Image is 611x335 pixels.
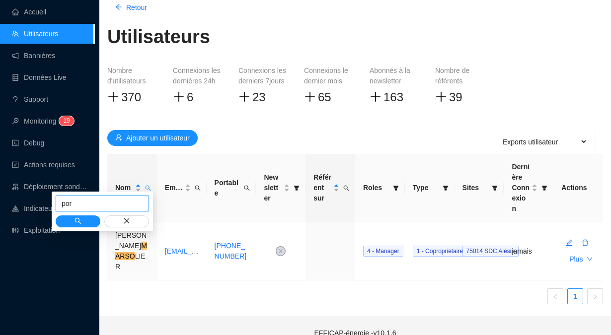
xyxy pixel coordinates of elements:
[143,181,153,195] span: search
[582,239,589,246] span: delete
[238,91,250,103] span: plus
[107,66,157,86] div: Nombre d'utilisateurs
[24,161,75,169] span: Actions requises
[12,52,55,60] a: notificationBannières
[187,90,193,104] span: 6
[12,8,46,16] a: homeAccueil
[12,95,48,103] a: questionSupport
[491,130,595,154] ul: Export
[367,248,399,255] span: 4 - Manager
[363,183,389,193] span: Roles
[462,183,488,193] span: Sites
[12,139,44,147] a: codeDebug
[59,116,74,126] sup: 19
[12,73,67,81] a: databaseDonnées Live
[547,288,563,304] button: left
[107,130,198,146] button: Ajouter un utilisateur
[413,246,467,257] span: 1 - Copropriétaire
[341,170,351,205] span: search
[244,185,250,191] span: search
[173,91,185,103] span: plus
[393,185,399,191] span: filter
[12,183,87,191] a: clusterDéploiement sondes
[173,66,223,86] div: Connexions les dernières 24h
[121,90,141,104] span: 370
[504,154,553,222] th: Dernière Connexion
[569,254,583,265] span: Plus
[276,246,286,256] span: close-circle
[512,162,530,214] span: Dernière Connexion
[492,185,498,191] span: filter
[304,91,316,103] span: plus
[195,185,201,191] span: search
[547,288,563,304] li: Page précédente
[462,246,519,257] span: 75014 SDC Alésia
[318,90,331,104] span: 65
[435,91,447,103] span: plus
[566,239,573,246] span: edit
[157,154,207,222] th: Email
[75,217,81,224] span: search
[12,30,58,38] a: teamUtilisateurs
[587,288,603,304] li: Page suivante
[370,91,382,103] span: plus
[587,288,603,304] button: right
[292,170,302,205] span: filter
[165,183,183,193] span: Email
[449,90,462,104] span: 39
[304,66,354,86] div: Connexions le dernier mois
[126,133,190,143] span: Ajouter un utilisateur
[12,161,19,168] span: check-square
[503,132,558,152] span: Exports utilisateur
[165,247,283,255] a: [EMAIL_ADDRESS][DOMAIN_NAME]
[343,185,349,191] span: search
[242,176,252,201] span: search
[370,66,419,86] div: Abonnés à la newsletter
[115,3,122,10] span: arrow-left
[587,256,593,262] span: down
[215,178,240,199] span: Portable
[256,154,305,222] th: Newsletter
[592,294,598,300] span: right
[539,160,549,216] span: filter
[107,154,157,222] th: Nom
[67,117,70,124] span: 9
[561,251,601,267] button: Plusdown
[552,294,558,300] span: left
[63,117,67,124] span: 1
[115,183,133,193] span: Nom
[264,172,282,203] span: Newsletter
[435,66,485,86] div: Nombre de référents
[115,134,122,141] span: user-add
[490,181,500,195] span: filter
[294,185,300,191] span: filter
[215,242,247,260] a: [PHONE_NUMBER]
[157,222,207,280] td: mcmarsolier92@gmail.com
[383,90,403,104] span: 163
[443,185,449,191] span: filter
[541,185,547,191] span: filter
[413,183,439,193] span: Type
[305,154,355,222] th: Référent sur
[238,66,288,86] div: Connexions les derniers 7jours
[252,90,266,104] span: 23
[568,289,583,304] a: 1
[391,181,401,195] span: filter
[12,204,87,212] a: heat-mapIndicateur de confort
[567,288,583,304] li: 1
[504,222,553,280] td: jamais
[12,117,71,125] a: monitorMonitoring19
[126,2,147,13] span: Retour
[193,181,203,195] span: search
[313,172,331,203] span: Référent sur
[115,231,147,250] span: [PERSON_NAME]
[145,185,151,191] span: search
[441,181,451,195] span: filter
[12,226,60,234] a: slidersExploitation
[123,217,130,224] span: close
[107,91,119,103] span: plus
[553,154,603,222] th: Actions
[107,25,210,48] h1: Utilisateurs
